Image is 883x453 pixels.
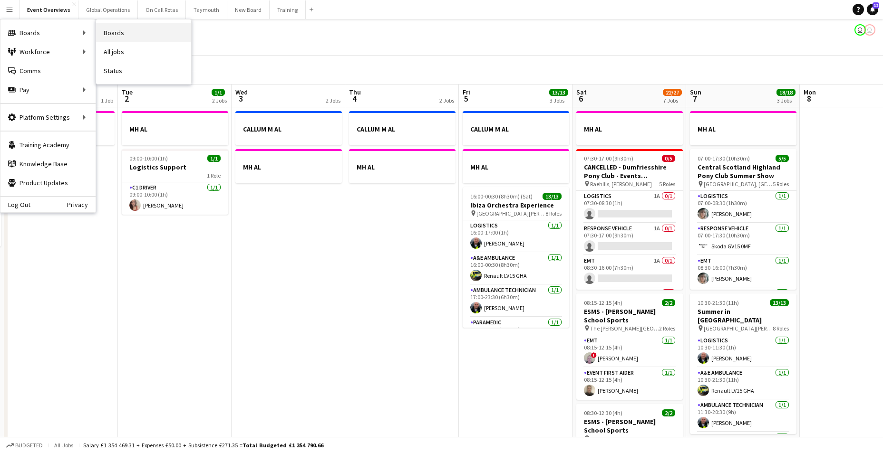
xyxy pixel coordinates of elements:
[349,88,361,96] span: Thu
[234,93,248,104] span: 3
[591,352,597,358] span: !
[0,108,96,127] div: Platform Settings
[584,155,633,162] span: 07:30-17:00 (9h30m)
[463,201,569,209] h3: Ibiza Orchestra Experience
[576,88,587,96] span: Sat
[690,293,796,434] app-job-card: 10:30-21:30 (11h)13/13Summer in [GEOGRAPHIC_DATA] [GEOGRAPHIC_DATA][PERSON_NAME], [GEOGRAPHIC_DAT...
[122,163,228,171] h3: Logistics Support
[777,97,795,104] div: 3 Jobs
[662,155,675,162] span: 0/5
[704,180,773,188] span: [GEOGRAPHIC_DATA], [GEOGRAPHIC_DATA]
[227,0,270,19] button: New Board
[690,191,796,223] app-card-role: Logistics1/107:00-08:30 (1h30m)[PERSON_NAME]
[663,89,682,96] span: 22/27
[576,163,683,180] h3: CANCELLED - Dumfriesshire Pony Club - Events [GEOGRAPHIC_DATA]
[590,180,652,188] span: Raehills, [PERSON_NAME]
[463,253,569,285] app-card-role: A&E Ambulance1/116:00-00:30 (8h30m)Renault LV15 GHA
[122,111,228,145] app-job-card: MH AL
[575,93,587,104] span: 6
[690,368,796,400] app-card-role: A&E Ambulance1/110:30-21:30 (11h)Renault LV15 GHA
[463,88,470,96] span: Fri
[349,149,456,183] app-job-card: MH AL
[470,193,533,200] span: 16:00-00:30 (8h30m) (Sat)
[243,442,323,449] span: Total Budgeted £1 354 790.66
[122,149,228,215] app-job-card: 09:00-10:00 (1h)1/1Logistics Support1 RoleC1 Driver1/109:00-10:00 (1h)[PERSON_NAME]
[463,125,569,133] h3: CALLUM M AL
[0,201,30,208] a: Log Out
[663,97,681,104] div: 7 Jobs
[776,155,789,162] span: 5/5
[235,125,342,133] h3: CALLUM M AL
[96,23,191,42] a: Boards
[122,88,133,96] span: Tue
[576,149,683,290] app-job-card: 07:30-17:00 (9h30m)0/5CANCELLED - Dumfriesshire Pony Club - Events [GEOGRAPHIC_DATA] Raehills, [P...
[120,93,133,104] span: 2
[576,191,683,223] app-card-role: Logistics1A0/107:30-08:30 (1h)
[5,440,44,451] button: Budgeted
[78,0,138,19] button: Global Operations
[96,61,191,80] a: Status
[235,88,248,96] span: Wed
[690,255,796,288] app-card-role: EMT1/108:30-16:00 (7h30m)[PERSON_NAME]
[873,2,879,9] span: 12
[690,223,796,255] app-card-role: Response Vehicle1/107:00-17:30 (10h30m)Skoda GV15 0MF
[207,172,221,179] span: 1 Role
[698,299,739,306] span: 10:30-21:30 (11h)
[129,155,168,162] span: 09:00-10:00 (1h)
[207,155,221,162] span: 1/1
[439,97,454,104] div: 2 Jobs
[349,163,456,171] h3: MH AL
[212,89,225,96] span: 1/1
[690,400,796,432] app-card-role: Ambulance Technician1/111:30-20:30 (9h)[PERSON_NAME]
[463,111,569,145] app-job-card: CALLUM M AL
[52,442,75,449] span: All jobs
[698,155,750,162] span: 07:00-17:30 (10h30m)
[326,97,340,104] div: 2 Jobs
[463,149,569,183] app-job-card: MH AL
[770,299,789,306] span: 13/13
[690,335,796,368] app-card-role: Logistics1/110:30-11:30 (1h)[PERSON_NAME]
[690,149,796,290] app-job-card: 07:00-17:30 (10h30m)5/5Central Scotland Highland Pony Club Summer Show [GEOGRAPHIC_DATA], [GEOGRA...
[348,93,361,104] span: 4
[463,187,569,328] app-job-card: 16:00-00:30 (8h30m) (Sat)13/13Ibiza Orchestra Experience [GEOGRAPHIC_DATA][PERSON_NAME], [GEOGRAP...
[543,193,562,200] span: 13/13
[662,409,675,416] span: 2/2
[235,111,342,145] div: CALLUM M AL
[235,163,342,171] h3: MH AL
[576,307,683,324] h3: ESMS - [PERSON_NAME] School Sports
[576,417,683,434] h3: ESMS - [PERSON_NAME] School Sports
[576,125,683,133] h3: MH AL
[690,111,796,145] app-job-card: MH AL
[235,149,342,183] app-job-card: MH AL
[463,163,569,171] h3: MH AL
[0,23,96,42] div: Boards
[461,93,470,104] span: 5
[690,288,796,320] app-card-role: Paramedic1/1
[690,307,796,324] h3: Summer in [GEOGRAPHIC_DATA]
[463,317,569,349] app-card-role: Paramedic1/117:00-23:30 (6h30m)
[773,325,789,332] span: 8 Roles
[67,201,96,208] a: Privacy
[704,325,773,332] span: [GEOGRAPHIC_DATA][PERSON_NAME], [GEOGRAPHIC_DATA]
[0,173,96,192] a: Product Updates
[19,0,78,19] button: Event Overviews
[864,24,875,36] app-user-avatar: Operations Team
[690,125,796,133] h3: MH AL
[867,4,878,15] a: 12
[854,24,866,36] app-user-avatar: Jackie Tolland
[802,93,816,104] span: 8
[96,42,191,61] a: All jobs
[576,293,683,400] app-job-card: 08:15-12:15 (4h)2/2ESMS - [PERSON_NAME] School Sports The [PERSON_NAME][GEOGRAPHIC_DATA]2 RolesEM...
[0,135,96,154] a: Training Academy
